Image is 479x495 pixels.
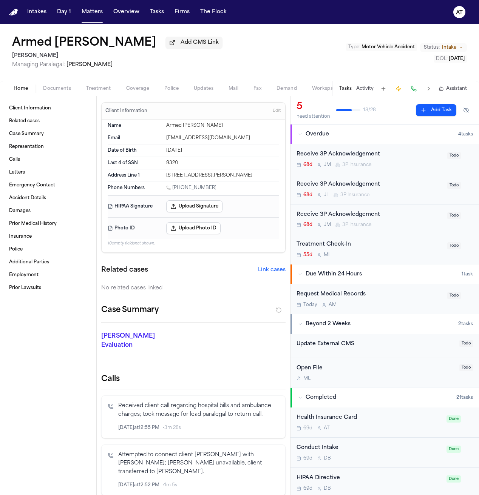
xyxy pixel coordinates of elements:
span: Phone Numbers [108,185,145,191]
div: Open File [297,364,455,373]
span: Workspaces [312,86,341,92]
span: [DATE] [449,57,465,61]
a: Home [9,9,18,16]
span: [DATE] at 12:52 PM [118,482,159,488]
button: Edit [270,105,283,117]
span: Managing Paralegal: [12,62,65,68]
button: Upload Photo ID [166,222,221,234]
div: 5 [297,101,330,113]
dt: Address Line 1 [108,172,162,178]
span: Overdue [306,131,329,138]
span: Done [447,475,461,483]
button: Intakes [24,5,49,19]
span: D B [324,455,331,461]
div: Receive 3P Acknowledgement [297,150,443,159]
span: Todo [447,152,461,159]
a: Firms [172,5,193,19]
dt: HIPAA Signature [108,200,162,212]
button: Activity [356,86,374,92]
a: Calls [6,154,90,166]
span: J M [324,162,331,168]
a: Letters [6,166,90,178]
button: Add CMS Link [165,37,223,49]
a: Call 1 (201) 407-2327 [166,185,216,191]
button: Add Task [416,104,456,116]
div: Open task: Receive 3P Acknowledgement [290,144,479,174]
button: Tasks [339,86,352,92]
a: Damages [6,205,90,217]
span: Completed [306,394,336,401]
span: Assistant [446,86,467,92]
a: Insurance [6,231,90,243]
p: [PERSON_NAME] Evaluation [101,332,157,350]
div: Open task: Receive 3P Acknowledgement [290,204,479,235]
div: Receive 3P Acknowledgement [297,180,443,189]
span: 3P Insurance [342,222,371,228]
h1: Armed [PERSON_NAME] [12,36,156,50]
dt: Name [108,123,162,129]
button: Overview [110,5,142,19]
span: 68d [303,162,312,168]
span: 69d [303,455,312,461]
dt: Last 4 of SSN [108,160,162,166]
h2: Related cases [101,265,148,275]
span: Police [164,86,179,92]
span: M L [324,252,331,258]
span: [PERSON_NAME] [66,62,113,68]
span: A T [324,425,330,431]
div: [STREET_ADDRESS][PERSON_NAME] [166,172,279,178]
span: 4 task s [458,131,473,137]
a: Accident Details [6,192,90,204]
button: Matters [79,5,106,19]
a: Emergency Contact [6,179,90,191]
h2: Case Summary [101,304,159,316]
button: The Flock [197,5,230,19]
span: Updates [194,86,213,92]
span: 68d [303,192,312,198]
span: • 3m 28s [162,425,181,431]
span: DOL : [436,57,448,61]
span: 3P Insurance [342,162,371,168]
span: 69d [303,425,312,431]
button: Edit DOL: 2025-07-28 [434,55,467,63]
span: Due Within 24 Hours [306,271,362,278]
span: Todo [447,182,461,189]
div: Request Medical Records [297,290,443,299]
button: Create Immediate Task [393,83,404,94]
button: Assistant [439,86,467,92]
span: 18 / 28 [363,107,376,113]
a: Police [6,243,90,255]
img: Finch Logo [9,9,18,16]
span: A M [329,302,337,308]
span: 21 task s [456,395,473,401]
span: Done [447,415,461,423]
span: 2 task s [458,321,473,327]
a: Client Information [6,102,90,114]
dt: Photo ID [108,222,162,234]
button: Edit Type: Motor Vehicle Accident [346,43,417,51]
span: 68d [303,222,312,228]
span: Coverage [126,86,149,92]
span: [DATE] at 12:55 PM [118,425,159,431]
span: Today [303,302,317,308]
dt: Email [108,135,162,141]
div: Armed [PERSON_NAME] [166,123,279,129]
span: D B [324,486,331,492]
button: Add Task [378,83,389,94]
div: 9320 [166,160,279,166]
button: Tasks [147,5,167,19]
button: Beyond 2 Weeks2tasks [290,314,479,334]
a: Employment [6,269,90,281]
p: Attempted to connect client [PERSON_NAME] with [PERSON_NAME]; [PERSON_NAME] unavailable, client t... [118,451,279,477]
span: Todo [447,242,461,249]
div: No related cases linked [101,284,286,292]
span: Mail [229,86,238,92]
button: Due Within 24 Hours1task [290,264,479,284]
h3: Client Information [104,108,149,114]
button: Overdue4tasks [290,125,479,144]
span: Demand [277,86,297,92]
div: need attention [297,114,330,120]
